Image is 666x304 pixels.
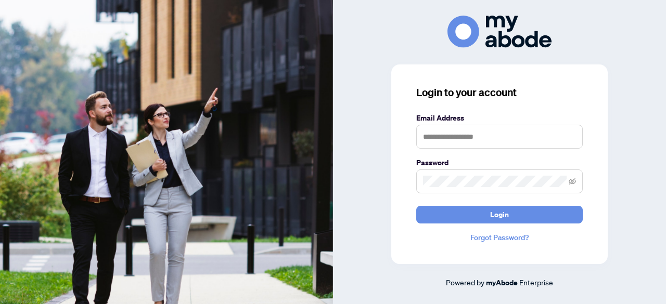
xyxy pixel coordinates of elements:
span: Powered by [446,277,484,287]
label: Password [416,157,583,168]
label: Email Address [416,112,583,124]
h3: Login to your account [416,85,583,100]
img: ma-logo [447,16,552,47]
a: Forgot Password? [416,232,583,243]
span: Enterprise [519,277,553,287]
button: Login [416,206,583,223]
span: eye-invisible [569,178,576,185]
span: Login [490,206,509,223]
a: myAbode [486,277,518,288]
